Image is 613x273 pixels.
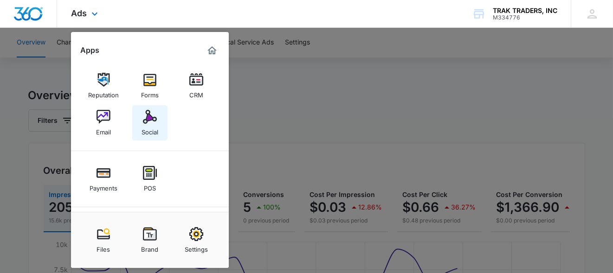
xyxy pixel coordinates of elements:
[144,180,156,192] div: POS
[86,161,121,197] a: Payments
[71,8,87,18] span: Ads
[132,222,168,258] a: Brand
[132,105,168,140] a: Social
[185,241,208,253] div: Settings
[86,105,121,140] a: Email
[189,87,203,99] div: CRM
[96,124,111,136] div: Email
[80,46,99,55] h2: Apps
[132,68,168,103] a: Forms
[179,222,214,258] a: Settings
[142,124,158,136] div: Social
[86,68,121,103] a: Reputation
[141,87,159,99] div: Forms
[493,14,557,21] div: account id
[493,7,557,14] div: account name
[97,241,110,253] div: Files
[88,87,119,99] div: Reputation
[90,180,117,192] div: Payments
[86,222,121,258] a: Files
[179,68,214,103] a: CRM
[205,43,219,58] a: Marketing 360® Dashboard
[141,241,158,253] div: Brand
[132,161,168,197] a: POS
